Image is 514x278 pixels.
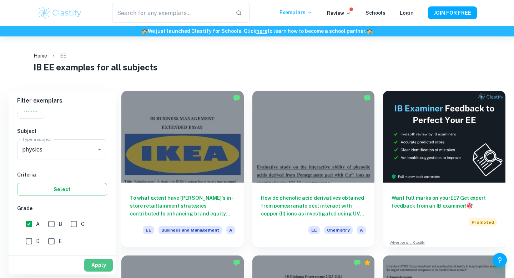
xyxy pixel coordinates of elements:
img: Marked [233,259,240,266]
img: Marked [364,94,371,101]
span: E [59,237,62,245]
span: A [36,220,40,228]
h6: Grade [17,204,107,212]
img: Marked [233,94,240,101]
img: Thumbnail [383,91,505,183]
span: Promoted [469,218,497,226]
span: EE [308,226,320,234]
button: Open [95,144,105,154]
h6: Want full marks on your EE ? Get expert feedback from an IB examiner! [392,194,497,210]
h6: We just launched Clastify for Schools. Click to learn how to become a school partner. [1,27,513,35]
input: Search for any exemplars... [112,3,230,23]
a: To what extent have [PERSON_NAME]'s in-store retailtainment strategies contributed to enhancing b... [121,91,244,247]
h6: To what extent have [PERSON_NAME]'s in-store retailtainment strategies contributed to enhancing b... [130,194,235,218]
h6: How do phenolic acid derivatives obtained from pomegranate peel interact with copper (II) ions as... [261,194,366,218]
p: Exemplars [279,9,313,16]
a: How do phenolic acid derivatives obtained from pomegranate peel interact with copper (II) ions as... [252,91,375,247]
span: A [357,226,366,234]
img: Marked [354,259,361,266]
a: Advertise with Clastify [390,240,425,245]
h6: Criteria [17,171,107,179]
a: Login [400,10,414,16]
span: C [81,220,85,228]
span: 🏫 [367,28,373,34]
a: Schools [366,10,385,16]
button: JOIN FOR FREE [428,6,477,19]
span: Chemistry [324,226,353,234]
span: EE [143,226,154,234]
span: B [59,220,62,228]
h6: Subject [17,127,107,135]
p: Review [327,9,351,17]
button: Select [17,183,107,196]
img: Clastify logo [37,6,82,20]
a: here [256,28,267,34]
h6: Filter exemplars [9,91,116,111]
button: Apply [84,259,113,272]
label: Type a subject [22,136,52,142]
span: Business and Management [158,226,222,234]
span: D [36,237,40,245]
a: Home [34,51,47,61]
span: 🏫 [142,28,148,34]
button: Help and Feedback [493,253,507,267]
span: A [226,226,235,234]
span: 🎯 [467,203,473,209]
p: EE [60,52,66,60]
div: Premium [364,259,371,266]
a: Want full marks on yourEE? Get expert feedback from an IB examiner!PromotedAdvertise with Clastify [383,91,505,247]
h1: IB EE examples for all subjects [34,61,481,74]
